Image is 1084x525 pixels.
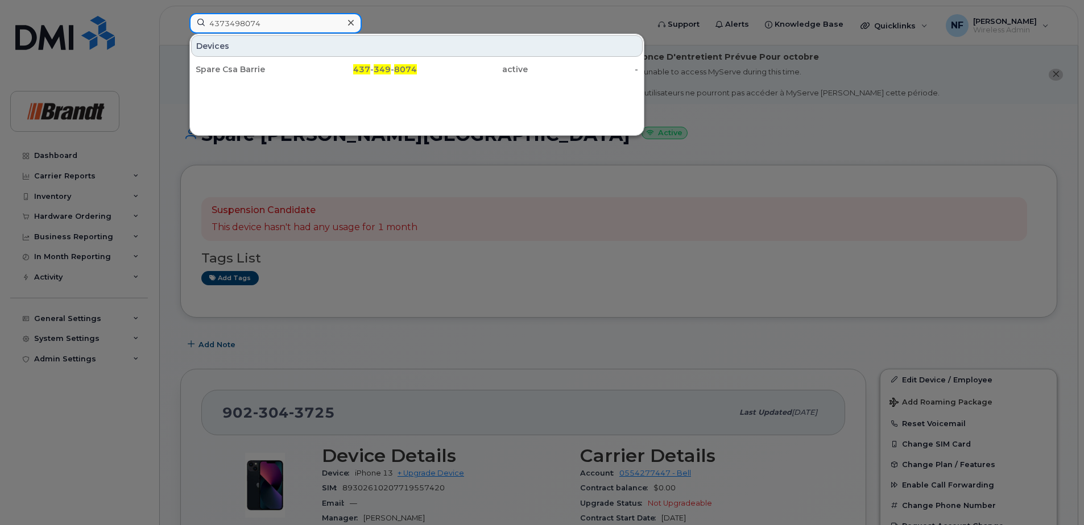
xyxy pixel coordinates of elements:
div: active [417,64,528,75]
span: 349 [374,64,391,74]
div: - - [307,64,417,75]
a: Spare Csa Barrie437-349-8074active- [191,59,643,80]
span: 437 [353,64,370,74]
span: 8074 [394,64,417,74]
div: Devices [191,35,643,57]
div: Spare Csa Barrie [196,64,307,75]
div: - [528,64,639,75]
